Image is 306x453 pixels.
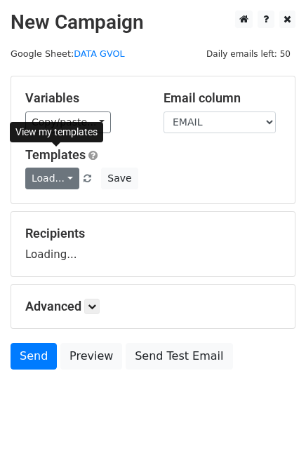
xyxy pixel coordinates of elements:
h5: Email column [164,90,281,106]
a: Send Test Email [126,343,232,370]
a: DATA GVOL [74,48,124,59]
button: Save [101,168,138,189]
a: Preview [60,343,122,370]
div: View my templates [10,122,103,142]
h5: Variables [25,90,142,106]
a: Daily emails left: 50 [201,48,295,59]
iframe: Chat Widget [236,386,306,453]
a: Copy/paste... [25,111,111,133]
h5: Recipients [25,226,281,241]
div: Loading... [25,226,281,262]
h2: New Campaign [11,11,295,34]
h5: Advanced [25,299,281,314]
span: Daily emails left: 50 [201,46,295,62]
small: Google Sheet: [11,48,125,59]
a: Send [11,343,57,370]
a: Templates [25,147,86,162]
a: Load... [25,168,79,189]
